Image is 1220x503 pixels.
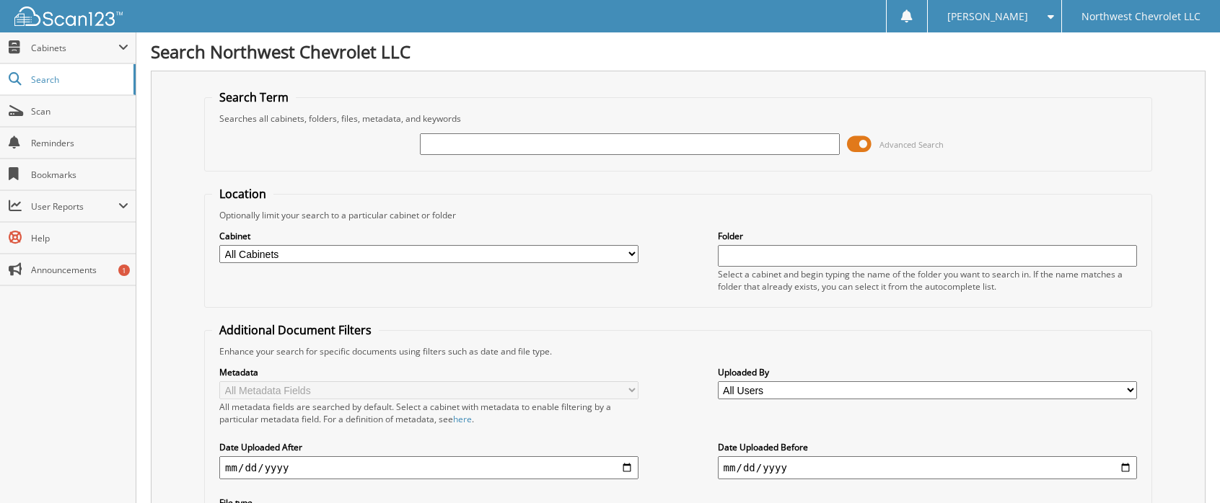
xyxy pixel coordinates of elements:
span: Bookmarks [31,169,128,181]
label: Uploaded By [718,366,1137,378]
label: Date Uploaded Before [718,441,1137,453]
span: Reminders [31,137,128,149]
label: Date Uploaded After [219,441,638,453]
input: start [219,456,638,479]
div: Enhance your search for specific documents using filters such as date and file type. [212,345,1144,357]
label: Folder [718,230,1137,242]
span: Northwest Chevrolet LLC [1081,12,1201,21]
legend: Search Term [212,89,296,105]
label: Cabinet [219,230,638,242]
span: Search [31,74,126,86]
span: Help [31,232,128,244]
input: end [718,456,1137,479]
span: User Reports [31,200,118,213]
div: Select a cabinet and begin typing the name of the folder you want to search in. If the name match... [718,268,1137,293]
span: Advanced Search [879,139,944,150]
legend: Location [212,186,273,202]
div: 1 [118,264,130,276]
span: Announcements [31,264,128,276]
a: here [453,413,472,425]
span: Cabinets [31,42,118,54]
span: Scan [31,105,128,117]
div: Searches all cabinets, folders, files, metadata, and keywords [212,112,1144,125]
h1: Search Northwest Chevrolet LLC [151,40,1206,63]
span: [PERSON_NAME] [947,12,1028,21]
div: All metadata fields are searched by default. Select a cabinet with metadata to enable filtering b... [219,401,638,425]
legend: Additional Document Filters [212,322,379,338]
div: Optionally limit your search to a particular cabinet or folder [212,209,1144,221]
label: Metadata [219,366,638,378]
img: scan123-logo-white.svg [14,6,123,26]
